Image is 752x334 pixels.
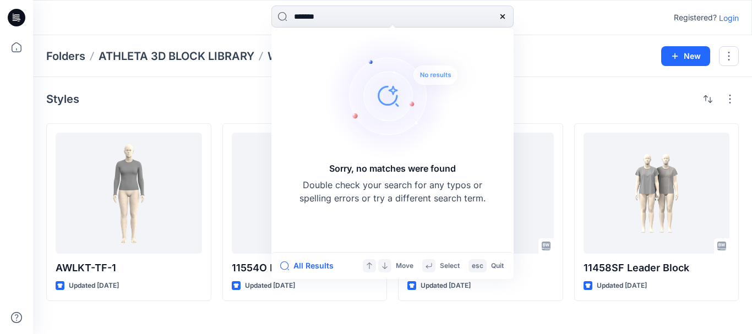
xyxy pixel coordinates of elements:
p: esc [472,260,483,272]
a: ATHLETA 3D BLOCK LIBRARY [99,48,254,64]
p: Double check your search for any typos or spelling errors or try a different search term. [299,178,486,205]
h4: Styles [46,92,79,106]
p: Move [396,260,413,272]
p: Updated [DATE] [597,280,647,292]
p: Select [440,260,460,272]
button: New [661,46,710,66]
h5: Sorry, no matches were found [329,162,456,175]
button: All Results [280,259,341,272]
p: Login [719,12,739,24]
a: AWLKT-TF-1 [56,133,202,254]
p: Updated [DATE] [69,280,119,292]
p: 11458SF Leader Block [584,260,730,276]
a: Folders [46,48,85,64]
a: 11554O Leader Block [232,133,378,254]
p: 11554O Leader [PERSON_NAME] [232,260,378,276]
p: WOMENS KNIT TOPS BLOCKS [268,48,427,64]
p: Quit [491,260,504,272]
p: Registered? [674,11,717,24]
a: 11458SF Leader Block [584,133,730,254]
img: Sorry, no matches were found [324,30,478,162]
p: Updated [DATE] [245,280,295,292]
p: AWLKT-TF-1 [56,260,202,276]
p: Updated [DATE] [421,280,471,292]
